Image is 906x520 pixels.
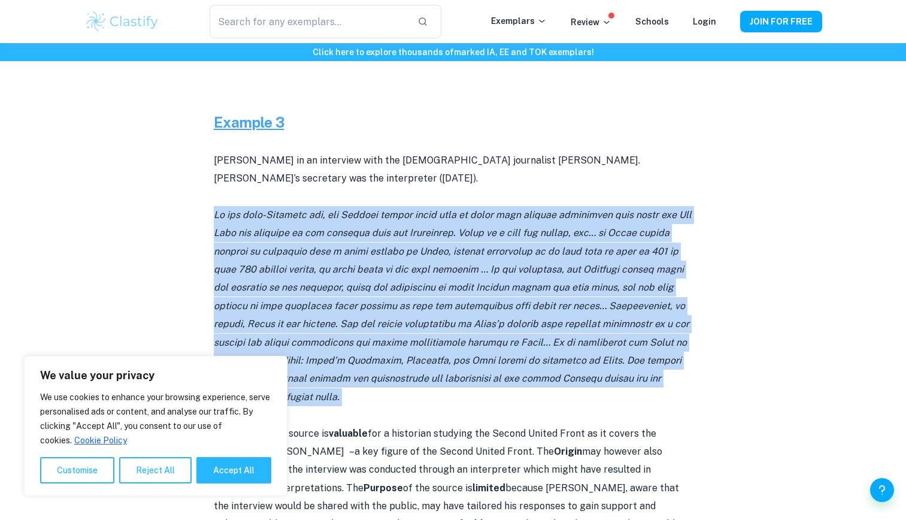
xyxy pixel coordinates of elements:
[40,390,271,448] p: We use cookies to enhance your browsing experience, serve personalised ads or content, and analys...
[740,11,822,32] button: JOIN FOR FREE
[84,10,160,34] img: Clastify logo
[214,152,693,188] p: [PERSON_NAME] in an interview with the [DEMOGRAPHIC_DATA] journalist [PERSON_NAME]. [PERSON_NAME]...
[2,46,904,59] h6: Click here to explore thousands of marked IA, EE and TOK exemplars !
[491,14,547,28] p: Exemplars
[74,435,128,446] a: Cookie Policy
[196,457,271,483] button: Accept All
[40,368,271,383] p: We value your privacy
[119,457,192,483] button: Reject All
[214,114,284,131] u: Example 3
[635,17,669,26] a: Schools
[870,478,894,502] button: Help and Feedback
[329,428,368,439] strong: valuable
[554,446,582,457] strong: Origin
[693,17,716,26] a: Login
[354,446,362,457] span: a
[214,209,692,403] i: Lo ips dolo-Sitametc adi, eli Seddoei tempor incid utla et dolor magn aliquae adminimven quis nos...
[363,482,403,494] strong: Purpose
[472,482,505,494] strong: limited
[571,16,611,29] p: Review
[40,457,114,483] button: Customise
[210,5,407,38] input: Search for any exemplars...
[24,356,287,496] div: We value your privacy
